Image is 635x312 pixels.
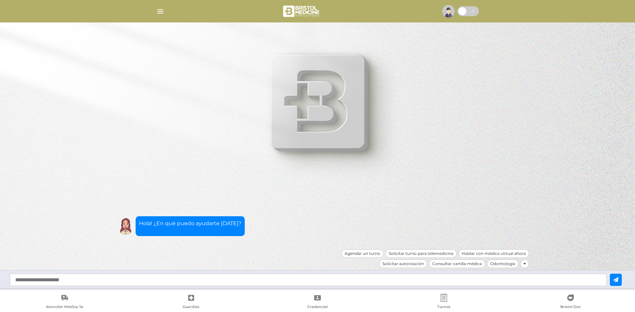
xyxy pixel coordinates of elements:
img: Cober IA [117,218,134,234]
div: Hablar con médico virtual ahora [458,249,529,258]
div: Solicitar autorización [379,260,427,268]
span: Bristol Doc [560,304,581,310]
a: Atención Médica Ya [1,294,128,311]
span: Atención Médica Ya [46,304,83,310]
span: Guardias [183,304,199,310]
div: Consultar cartilla médica [429,260,485,268]
a: Turnos [381,294,507,311]
div: Agendar un turno [341,249,384,258]
img: Cober_menu-lines-white.svg [156,7,164,16]
a: Guardias [128,294,254,311]
img: bristol-medicine-blanco.png [282,3,321,19]
div: Solicitar turno para telemedicina [385,249,457,258]
p: Hola! ¿En qué puedo ayudarte [DATE]? [139,220,241,227]
img: profile-placeholder.svg [442,5,455,17]
span: Credencial [307,304,328,310]
a: Credencial [254,294,381,311]
div: Odontología [487,260,519,268]
span: Turnos [437,304,450,310]
a: Bristol Doc [507,294,634,311]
